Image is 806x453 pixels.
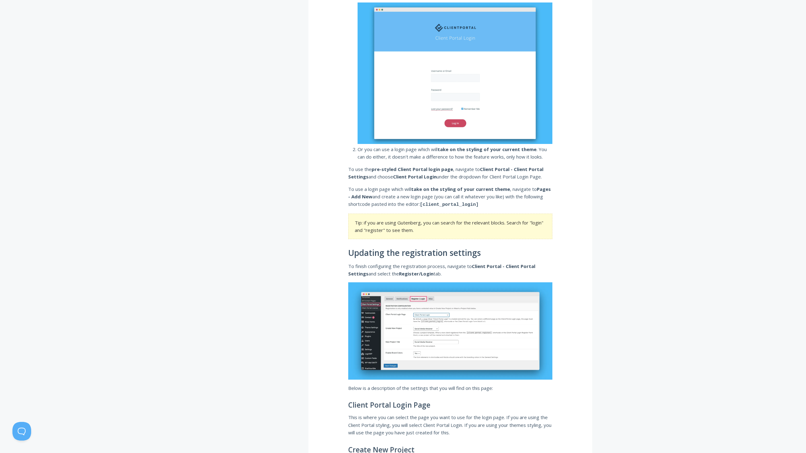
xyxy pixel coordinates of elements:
iframe: Toggle Customer Support [12,422,31,441]
strong: take on the styling of your current theme [438,146,537,152]
h3: Client Portal Login Page [348,401,552,409]
img: Screenshot of Client Portal Registration Settings [348,282,552,380]
strong: Register/Login [399,270,433,277]
p: To finish configuring the registration process, navigate to and select the tab. [348,262,552,278]
strong: Pages - Add New [348,186,551,200]
p: Below is a description of the settings that you will find on this page: [348,384,552,392]
p: To use the , navigate to and choose under the dropdown for Client Portal Login Page. [348,165,552,181]
p: This is where you can select the page you want to use for the login page. If you are using the Cl... [348,414,552,436]
li: Or you can use a login page which will . You can do either, it doesn't make a difference to how t... [358,146,552,161]
strong: Client Portal Login [393,173,437,180]
section: Tip: if you are using Gutenberg, you can search for the relevant blocks. Search for "login" and "... [348,214,552,239]
h2: Updating the registration settings [348,248,552,258]
p: To use a login page which will , navigate to and create a new login page (you can call it whateve... [348,185,552,209]
strong: pre-styled Client Portal login page [372,166,453,172]
strong: take on the styling of your current theme [411,186,510,192]
img: Screenshot of Client Portal login page [358,2,552,144]
code: [client_portal_login] [420,202,479,207]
